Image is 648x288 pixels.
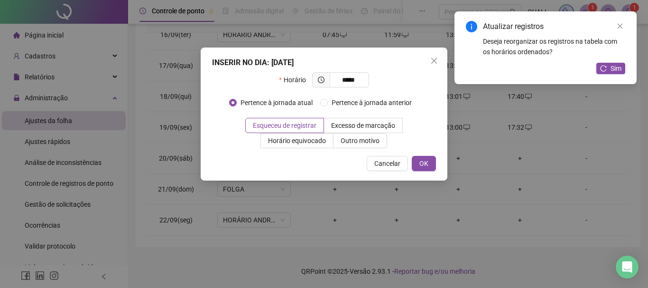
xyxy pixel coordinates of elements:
[318,77,324,83] span: clock-circle
[466,21,477,32] span: info-circle
[268,137,326,144] span: Horário equivocado
[617,23,623,29] span: close
[253,122,316,129] span: Esqueceu de registrar
[212,57,436,68] div: INSERIR NO DIA : [DATE]
[611,63,621,74] span: Sim
[483,36,625,57] div: Deseja reorganizar os registros na tabela com os horários ordenados?
[412,156,436,171] button: OK
[430,57,438,65] span: close
[367,156,408,171] button: Cancelar
[483,21,625,32] div: Atualizar registros
[374,158,400,169] span: Cancelar
[237,97,316,108] span: Pertence à jornada atual
[596,63,625,74] button: Sim
[426,53,442,68] button: Close
[615,21,625,31] a: Close
[328,97,416,108] span: Pertence à jornada anterior
[600,65,607,72] span: reload
[419,158,428,169] span: OK
[279,72,312,87] label: Horário
[341,137,380,144] span: Outro motivo
[331,122,395,129] span: Excesso de marcação
[616,256,639,278] div: Open Intercom Messenger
